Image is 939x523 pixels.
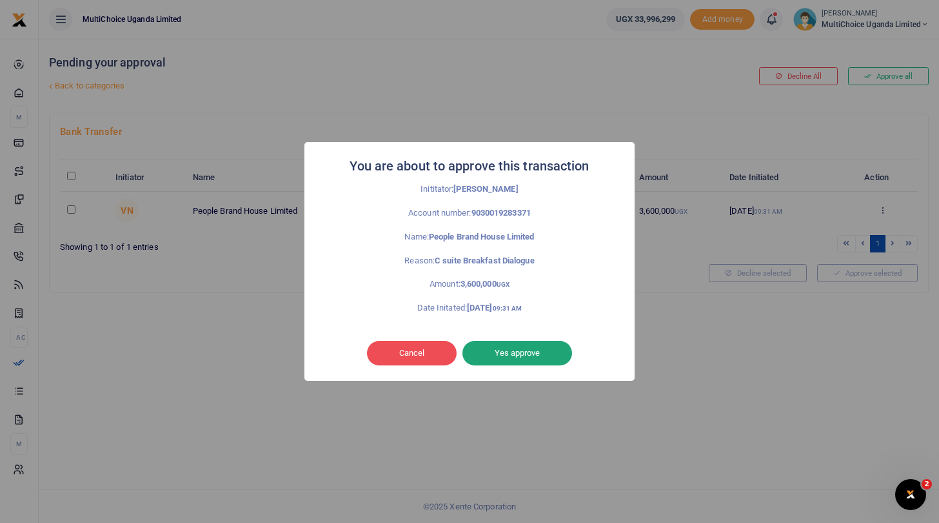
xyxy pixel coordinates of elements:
[895,479,926,510] iframe: Intercom live chat
[333,278,606,291] p: Amount:
[453,184,518,194] strong: [PERSON_NAME]
[497,281,509,288] small: UGX
[435,256,535,265] strong: C suite Breakfast Dialogue
[333,183,606,196] p: Inititator:
[333,254,606,268] p: Reason:
[471,208,531,218] strong: 9030019283371
[333,231,606,244] p: Name:
[333,302,606,315] p: Date Initated:
[922,479,932,489] span: 2
[333,207,606,220] p: Account number:
[350,155,589,178] h2: You are about to approve this transaction
[462,341,572,365] button: Yes approve
[493,305,522,312] small: 09:31 AM
[429,232,535,241] strong: People Brand House Limited
[467,303,522,313] strong: [DATE]
[367,341,457,365] button: Cancel
[460,279,509,289] strong: 3,600,000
